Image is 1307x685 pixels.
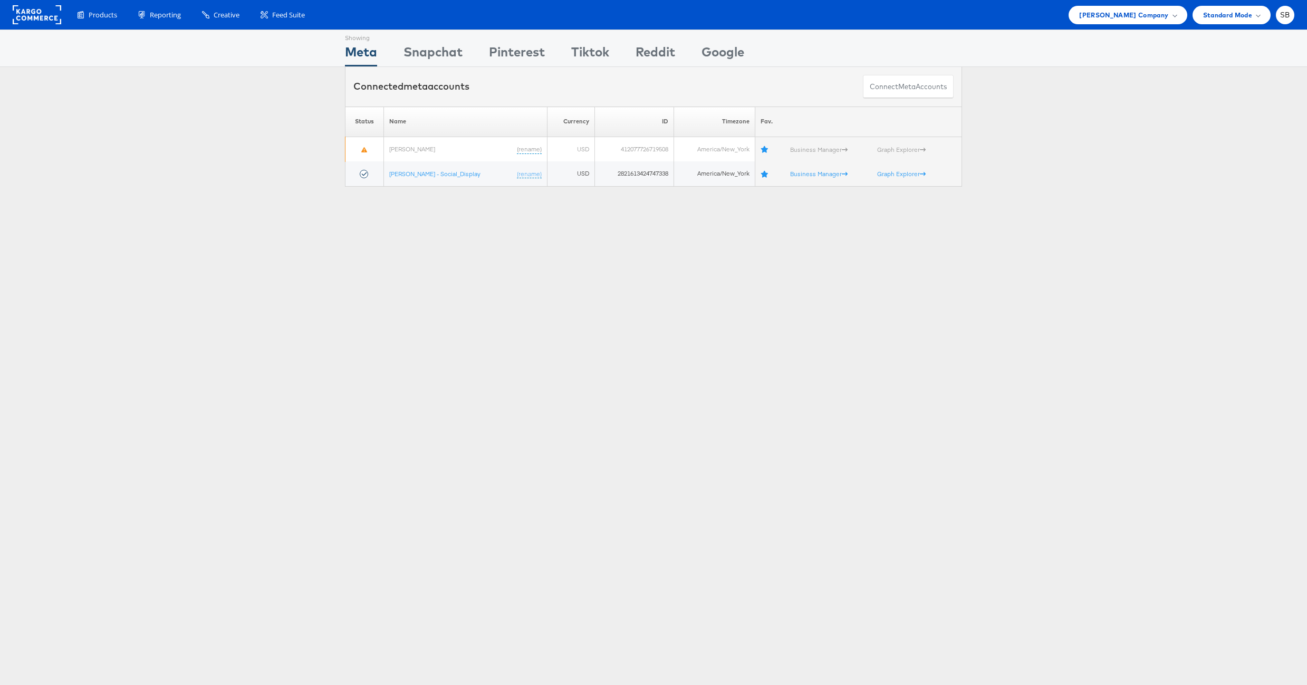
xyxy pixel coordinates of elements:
span: meta [403,80,428,92]
span: Creative [214,10,239,20]
div: Tiktok [571,43,609,66]
th: Status [345,107,384,137]
a: [PERSON_NAME] [389,144,435,152]
div: Connected accounts [353,80,469,93]
a: Graph Explorer [877,145,926,153]
span: Standard Mode [1203,9,1252,21]
td: America/New_York [674,137,755,161]
div: Showing [345,30,377,43]
div: Google [701,43,744,66]
span: meta [898,82,916,92]
a: Business Manager [790,169,848,177]
span: Products [89,10,117,20]
a: [PERSON_NAME] - Social_Display [389,169,480,177]
a: Graph Explorer [877,169,926,177]
th: Currency [547,107,594,137]
td: USD [547,137,594,161]
div: Meta [345,43,377,66]
span: [PERSON_NAME] Company [1079,9,1168,21]
button: ConnectmetaAccounts [863,75,954,99]
a: Business Manager [790,145,848,153]
span: Reporting [150,10,181,20]
span: Feed Suite [272,10,305,20]
a: (rename) [517,144,542,153]
td: America/New_York [674,161,755,186]
td: 412077726719508 [594,137,674,161]
th: Name [384,107,547,137]
th: Timezone [674,107,755,137]
td: 2821613424747338 [594,161,674,186]
div: Snapchat [403,43,463,66]
th: ID [594,107,674,137]
a: (rename) [517,169,542,178]
div: Reddit [636,43,675,66]
span: SB [1280,12,1290,18]
div: Pinterest [489,43,545,66]
td: USD [547,161,594,186]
